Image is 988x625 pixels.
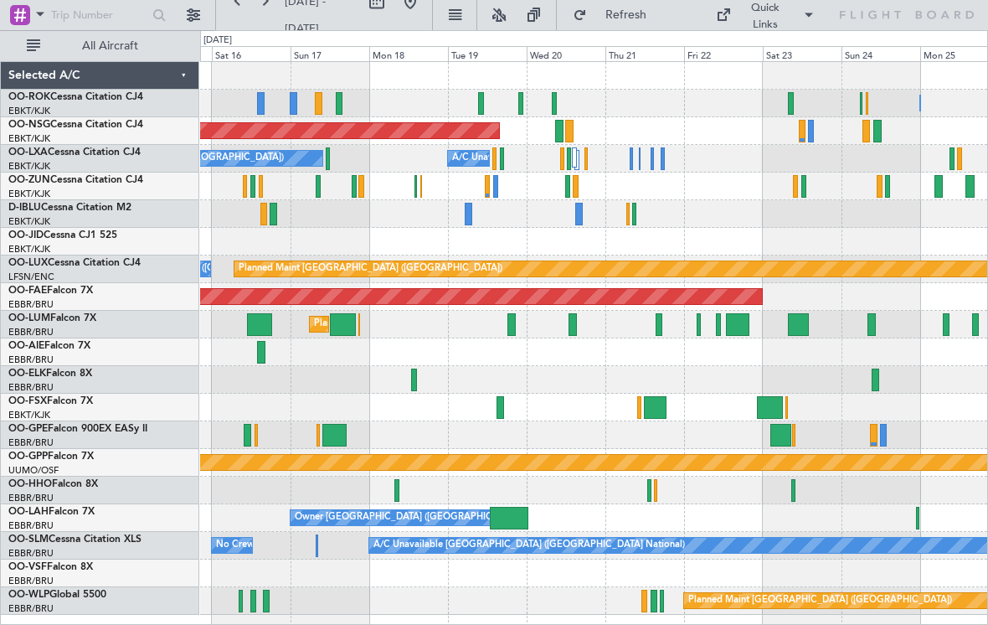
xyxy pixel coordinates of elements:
[8,409,50,421] a: EBKT/KJK
[684,46,763,61] div: Fri 22
[8,203,131,213] a: D-IBLUCessna Citation M2
[8,92,50,102] span: OO-ROK
[8,562,47,572] span: OO-VSF
[590,9,661,21] span: Refresh
[8,132,50,145] a: EBKT/KJK
[8,188,50,200] a: EBKT/KJK
[8,230,44,240] span: OO-JID
[8,215,50,228] a: EBKT/KJK
[8,507,49,517] span: OO-LAH
[8,326,54,338] a: EBBR/BRU
[239,256,502,282] div: Planned Maint [GEOGRAPHIC_DATA] ([GEOGRAPHIC_DATA])
[8,547,54,560] a: EBBR/BRU
[8,120,143,130] a: OO-NSGCessna Citation CJ4
[203,34,232,48] div: [DATE]
[8,175,143,185] a: OO-ZUNCessna Citation CJ4
[8,147,141,158] a: OO-LXACessna Citation CJ4
[8,105,50,117] a: EBKT/KJK
[8,286,47,296] span: OO-FAE
[44,40,177,52] span: All Aircraft
[216,533,497,558] div: No Crew [GEOGRAPHIC_DATA] ([GEOGRAPHIC_DATA] National)
[8,120,50,130] span: OO-NSG
[8,396,47,406] span: OO-FSX
[8,286,93,296] a: OO-FAEFalcon 7X
[18,33,182,59] button: All Aircraft
[373,533,685,558] div: A/C Unavailable [GEOGRAPHIC_DATA] ([GEOGRAPHIC_DATA] National)
[605,46,684,61] div: Thu 21
[8,271,54,283] a: LFSN/ENC
[8,519,54,532] a: EBBR/BRU
[8,535,142,545] a: OO-SLMCessna Citation XLS
[8,452,94,462] a: OO-GPPFalcon 7X
[291,46,369,61] div: Sun 17
[8,258,48,268] span: OO-LUX
[314,312,617,337] div: Planned Maint [GEOGRAPHIC_DATA] ([GEOGRAPHIC_DATA] National)
[8,369,92,379] a: OO-ELKFalcon 8X
[8,341,90,351] a: OO-AIEFalcon 7X
[8,479,52,489] span: OO-HHO
[8,464,59,477] a: UUMO/OSF
[369,46,448,61] div: Mon 18
[8,92,143,102] a: OO-ROKCessna Citation CJ4
[688,588,952,613] div: Planned Maint [GEOGRAPHIC_DATA] ([GEOGRAPHIC_DATA])
[8,230,117,240] a: OO-JIDCessna CJ1 525
[8,492,54,504] a: EBBR/BRU
[452,146,522,171] div: A/C Unavailable
[763,46,841,61] div: Sat 23
[8,341,44,351] span: OO-AIE
[8,562,93,572] a: OO-VSFFalcon 8X
[8,203,41,213] span: D-IBLU
[8,590,106,600] a: OO-WLPGlobal 5500
[8,424,147,434] a: OO-GPEFalcon 900EX EASy II
[8,424,48,434] span: OO-GPE
[8,313,96,323] a: OO-LUMFalcon 7X
[8,507,95,517] a: OO-LAHFalcon 7X
[295,505,565,530] div: Owner [GEOGRAPHIC_DATA] ([GEOGRAPHIC_DATA] National)
[8,381,54,394] a: EBBR/BRU
[8,175,50,185] span: OO-ZUN
[8,452,48,462] span: OO-GPP
[8,243,50,256] a: EBKT/KJK
[8,602,54,615] a: EBBR/BRU
[8,436,54,449] a: EBBR/BRU
[708,2,823,28] button: Quick Links
[8,590,49,600] span: OO-WLP
[51,3,147,28] input: Trip Number
[527,46,605,61] div: Wed 20
[212,46,291,61] div: Sat 16
[8,575,54,587] a: EBBR/BRU
[841,46,920,61] div: Sun 24
[8,354,54,366] a: EBBR/BRU
[8,479,98,489] a: OO-HHOFalcon 8X
[8,535,49,545] span: OO-SLM
[565,2,666,28] button: Refresh
[448,46,527,61] div: Tue 19
[8,369,46,379] span: OO-ELK
[8,160,50,173] a: EBKT/KJK
[8,147,48,158] span: OO-LXA
[8,313,50,323] span: OO-LUM
[8,298,54,311] a: EBBR/BRU
[8,258,141,268] a: OO-LUXCessna Citation CJ4
[8,396,93,406] a: OO-FSXFalcon 7X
